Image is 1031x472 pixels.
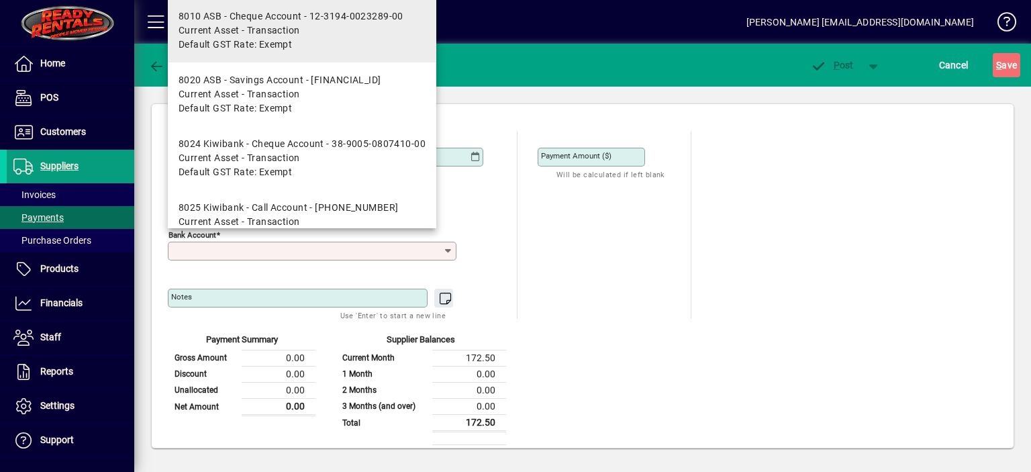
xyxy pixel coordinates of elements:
[168,319,315,416] app-page-summary-card: Payment Summary
[168,382,242,398] td: Unallocated
[432,444,506,461] td: 172.50
[432,366,506,382] td: 0.00
[242,382,315,398] td: 0.00
[148,60,193,70] span: Back
[40,126,86,137] span: Customers
[541,151,611,160] mat-label: Payment Amount ($)
[7,47,134,81] a: Home
[13,235,91,246] span: Purchase Orders
[7,229,134,252] a: Purchase Orders
[168,350,242,366] td: Gross Amount
[168,333,315,350] div: Payment Summary
[179,137,426,151] div: 8024 Kiwibank - Cheque Account - 38-9005-0807410-00
[939,54,969,76] span: Cancel
[7,389,134,423] a: Settings
[242,398,315,415] td: 0.00
[168,230,216,240] mat-label: Bank Account
[13,212,64,223] span: Payments
[134,53,208,77] app-page-header-button: Back
[993,53,1020,77] button: Save
[145,53,197,77] button: Back
[40,58,65,68] span: Home
[556,167,665,182] mat-hint: Will be calculated if left blank
[168,190,436,254] mat-option: 8025 Kiwibank - Call Account - 38-9005-0807410-01
[40,263,79,274] span: Products
[179,101,293,115] span: Default GST Rate: Exempt
[40,332,61,342] span: Staff
[746,11,974,33] div: [PERSON_NAME] [EMAIL_ADDRESS][DOMAIN_NAME]
[810,60,854,70] span: ost
[179,151,300,165] span: Current Asset - Transaction
[336,333,506,350] div: Supplier Balances
[936,53,972,77] button: Cancel
[40,400,75,411] span: Settings
[171,292,192,301] mat-label: Notes
[803,53,861,77] button: Post
[336,382,432,398] td: 2 Months
[987,3,1014,46] a: Knowledge Base
[7,183,134,206] a: Invoices
[336,350,432,366] td: Current Month
[40,92,58,103] span: POS
[179,38,293,52] span: Default GST Rate: Exempt
[336,319,506,461] app-page-summary-card: Supplier Balances
[242,366,315,382] td: 0.00
[7,355,134,389] a: Reports
[336,444,432,461] td: Balance after payment
[340,308,446,323] mat-hint: Use 'Enter' to start a new line
[432,398,506,414] td: 0.00
[13,189,56,200] span: Invoices
[7,252,134,286] a: Products
[432,414,506,431] td: 172.50
[336,366,432,382] td: 1 Month
[996,60,1001,70] span: S
[7,424,134,457] a: Support
[40,297,83,308] span: Financials
[40,434,74,445] span: Support
[432,350,506,366] td: 172.50
[168,126,436,190] mat-option: 8024 Kiwibank - Cheque Account - 38-9005-0807410-00
[168,398,242,415] td: Net Amount
[7,115,134,149] a: Customers
[40,366,73,377] span: Reports
[7,321,134,355] a: Staff
[179,215,300,229] span: Current Asset - Transaction
[7,206,134,229] a: Payments
[7,81,134,115] a: POS
[7,287,134,320] a: Financials
[336,414,432,431] td: Total
[179,9,403,23] div: 8010 ASB - Cheque Account - 12-3194-0023289-00
[168,366,242,382] td: Discount
[336,398,432,414] td: 3 Months (and over)
[179,165,293,179] span: Default GST Rate: Exempt
[179,73,381,87] div: 8020 ASB - Savings Account - [FINANCIAL_ID]
[179,87,300,101] span: Current Asset - Transaction
[834,60,840,70] span: P
[40,160,79,171] span: Suppliers
[432,382,506,398] td: 0.00
[179,23,300,38] span: Current Asset - Transaction
[242,350,315,366] td: 0.00
[168,62,436,126] mat-option: 8020 ASB - Savings Account - 12-3194-0023289-50
[996,54,1017,76] span: ave
[179,201,399,215] div: 8025 Kiwibank - Call Account - [PHONE_NUMBER]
